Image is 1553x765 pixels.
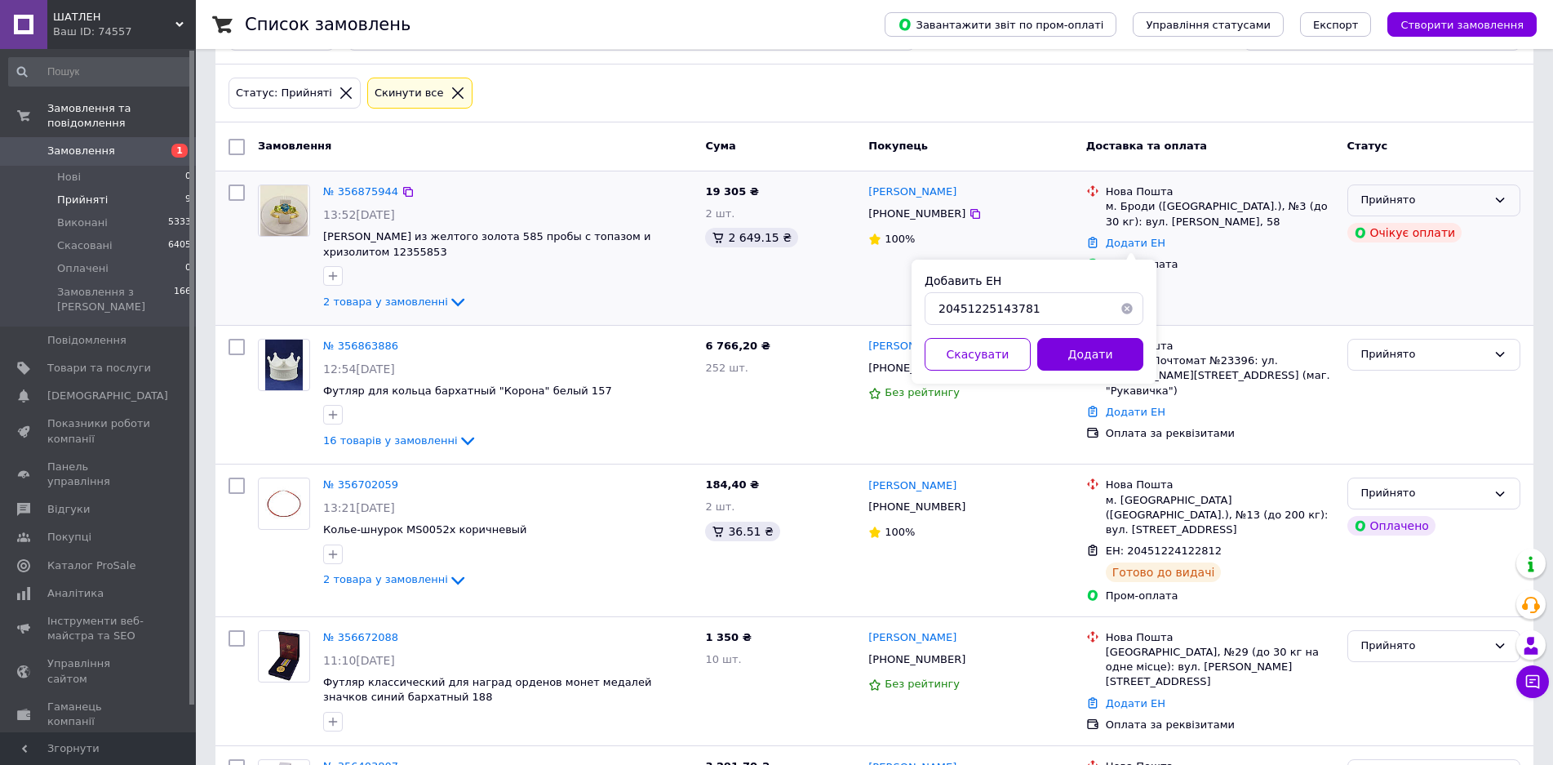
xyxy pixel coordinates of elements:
span: 252 шт. [705,362,748,374]
span: Створити замовлення [1400,19,1524,31]
span: 11:10[DATE] [323,654,395,667]
a: Фото товару [258,630,310,683]
span: Управління статусами [1146,19,1271,31]
div: Ваш ID: 74557 [53,24,196,39]
span: Замовлення [47,144,115,158]
span: 2 товара у замовленні [323,573,448,585]
span: Прийняті [57,193,108,207]
span: Виконані [57,216,108,230]
span: Скасовані [57,238,113,253]
a: Додати ЕН [1106,697,1165,709]
span: 16 товарів у замовленні [323,434,458,447]
div: Оплата за реквізитами [1106,718,1334,732]
img: Фото товару [265,340,303,390]
div: [GEOGRAPHIC_DATA], №29 (до 30 кг на одне місце): вул. [PERSON_NAME][STREET_ADDRESS] [1106,645,1334,690]
span: 1 350 ₴ [705,631,751,643]
span: Без рейтингу [885,678,960,690]
a: № 356702059 [323,478,398,491]
button: Експорт [1300,12,1372,37]
span: Доставка та оплата [1086,140,1207,152]
span: 0 [185,261,191,276]
div: м. [GEOGRAPHIC_DATA] ([GEOGRAPHIC_DATA].), №13 (до 200 кг): вул. [STREET_ADDRESS] [1106,493,1334,538]
span: ШАТЛЕН [53,10,175,24]
a: Створити замовлення [1371,18,1537,30]
div: Нова Пошта [1106,478,1334,492]
div: Пром-оплата [1106,589,1334,603]
a: [PERSON_NAME] [868,630,956,646]
button: Створити замовлення [1387,12,1537,37]
div: м. Броди ([GEOGRAPHIC_DATA].), №3 (до 30 кг): вул. [PERSON_NAME], 58 [1106,199,1334,229]
span: 2 товара у замовленні [323,296,448,308]
a: 16 товарів у замовленні [323,434,477,447]
span: 13:21[DATE] [323,501,395,514]
span: 19 305 ₴ [705,185,758,198]
input: Пошук [8,57,193,87]
span: Товари та послуги [47,361,151,376]
div: Пром-оплата [1106,257,1334,272]
span: [PHONE_NUMBER] [868,362,965,374]
span: 12:54[DATE] [323,362,395,376]
a: Додати ЕН [1106,237,1165,249]
span: [PHONE_NUMBER] [868,500,965,513]
a: 2 товара у замовленні [323,296,468,308]
div: Cкинути все [371,85,447,102]
span: Аналітика [47,586,104,601]
span: [PERSON_NAME] из желтого золота 585 пробы с топазом и хризолитом 12355853 [323,230,650,258]
span: 2 шт. [705,500,734,513]
div: Прийнято [1361,346,1487,363]
span: 6 766,20 ₴ [705,340,770,352]
div: Прийнято [1361,485,1487,502]
span: 9 [185,193,191,207]
span: [PHONE_NUMBER] [868,207,965,220]
h1: Список замовлень [245,15,410,34]
a: Фото товару [258,339,310,391]
button: Завантажити звіт по пром-оплаті [885,12,1116,37]
span: 2 шт. [705,207,734,220]
a: Додати ЕН [1106,406,1165,418]
span: ЕН: 20451224122812 [1106,545,1222,557]
span: Замовлення та повідомлення [47,101,196,131]
div: Статус: Прийняті [233,85,335,102]
a: Футляр классический для наград орденов монет медалей значков синий бархатный 188 [323,676,651,704]
a: № 356672088 [323,631,398,643]
span: 100% [885,526,915,538]
div: 36.51 ₴ [705,522,779,541]
span: Завантажити звіт по пром-оплаті [898,17,1103,32]
div: Прийнято [1361,192,1487,209]
img: Фото товару [265,478,304,529]
span: 100% [885,233,915,245]
span: 6405 [168,238,191,253]
span: Повідомлення [47,333,126,348]
button: Чат з покупцем [1516,665,1549,698]
span: 10 шт. [705,653,741,665]
span: Панель управління [47,460,151,489]
span: 1 [171,144,188,158]
a: Фото товару [258,478,310,530]
span: Оплачені [57,261,109,276]
span: 13:52[DATE] [323,208,395,221]
span: Каталог ProSale [47,558,135,573]
a: Колье-шнурок MS0052x коричневый [323,523,527,536]
button: Очистить [1111,292,1143,325]
label: Добавить ЕН [925,274,1001,287]
span: Замовлення [258,140,331,152]
div: Готово до видачі [1106,563,1222,582]
a: № 356875944 [323,185,398,198]
a: [PERSON_NAME] [868,478,956,494]
a: 2 товара у замовленні [323,573,468,585]
a: [PERSON_NAME] [868,339,956,354]
button: Додати [1037,338,1143,371]
span: Замовлення з [PERSON_NAME] [57,285,174,314]
span: Статус [1347,140,1388,152]
span: 5333 [168,216,191,230]
span: Нові [57,170,81,185]
span: 166 [174,285,191,314]
div: Нова Пошта [1106,339,1334,354]
span: Показники роботи компанії [47,416,151,446]
span: 184,40 ₴ [705,478,759,491]
a: Фото товару [258,185,310,237]
span: 0 [185,170,191,185]
span: Інструменти веб-майстра та SEO [47,614,151,643]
